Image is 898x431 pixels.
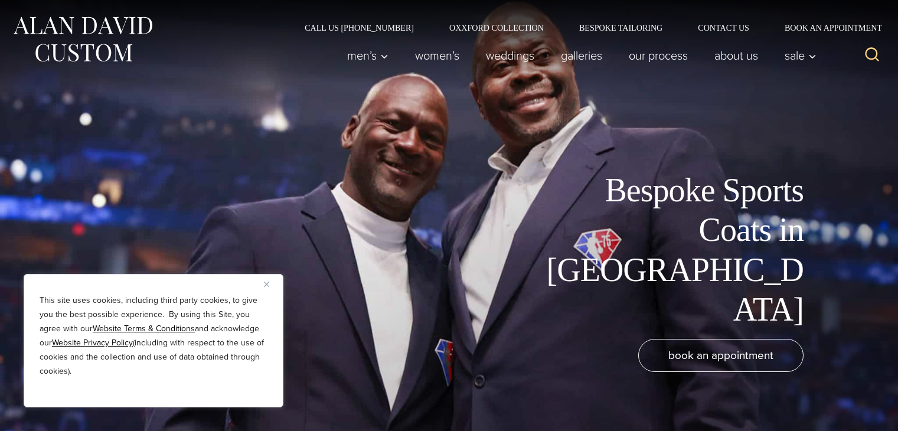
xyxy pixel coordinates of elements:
a: Bespoke Tailoring [561,24,680,32]
nav: Primary Navigation [334,44,823,67]
a: book an appointment [638,339,804,372]
span: Sale [785,50,817,61]
a: Our Process [616,44,701,67]
button: View Search Form [858,41,886,70]
p: This site uses cookies, including third party cookies, to give you the best possible experience. ... [40,293,267,378]
a: Women’s [402,44,473,67]
a: Website Privacy Policy [52,337,133,349]
a: weddings [473,44,548,67]
a: Oxxford Collection [432,24,561,32]
img: Alan David Custom [12,13,154,66]
h1: Bespoke Sports Coats in [GEOGRAPHIC_DATA] [538,171,804,329]
a: About Us [701,44,772,67]
img: Close [264,282,269,287]
button: Close [264,277,278,291]
span: Men’s [347,50,388,61]
a: Website Terms & Conditions [93,322,195,335]
a: Galleries [548,44,616,67]
a: Contact Us [680,24,767,32]
a: Book an Appointment [767,24,886,32]
a: Call Us [PHONE_NUMBER] [287,24,432,32]
span: book an appointment [668,347,773,364]
nav: Secondary Navigation [287,24,886,32]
